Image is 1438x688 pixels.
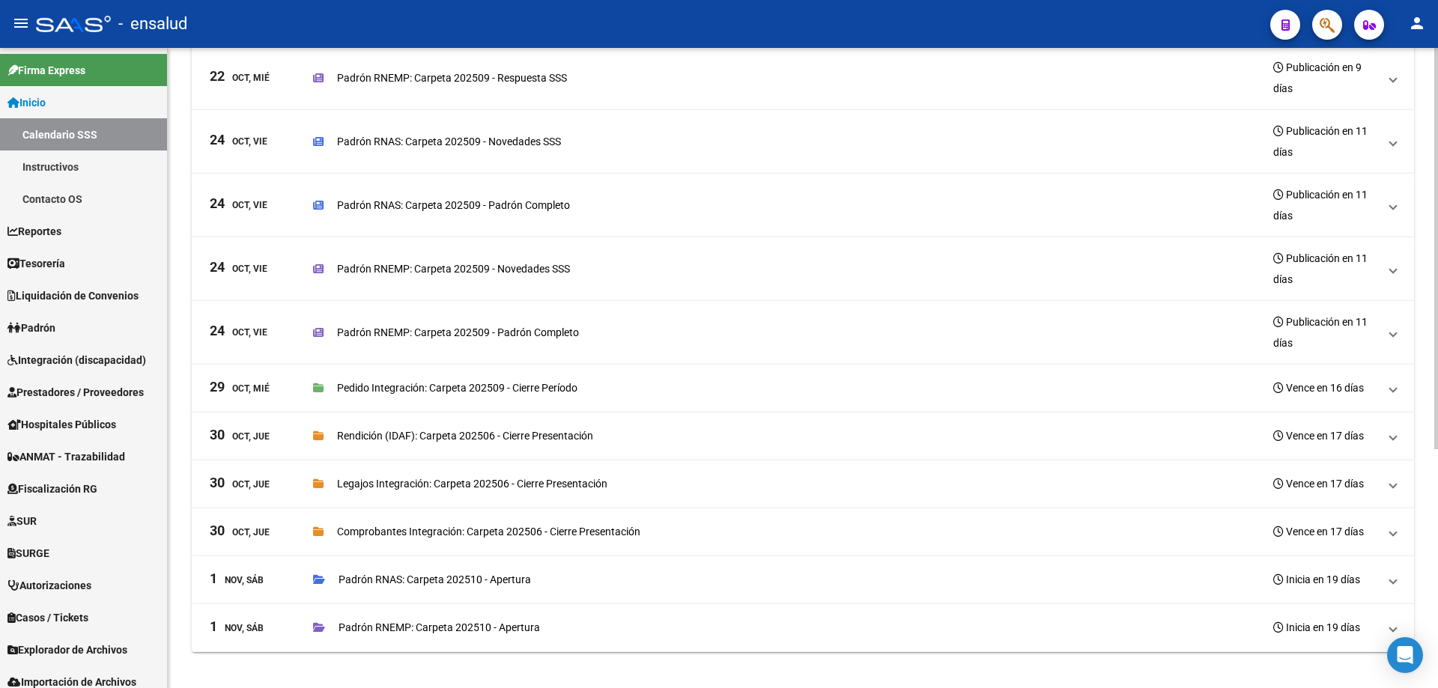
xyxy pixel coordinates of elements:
[7,609,88,626] span: Casos / Tickets
[210,572,264,588] div: Nov, Sáb
[1273,121,1378,162] h3: Publicación en 11 días
[337,427,593,444] p: Rendición (IDAF): Carpeta 202506 - Cierre Presentación
[7,94,46,111] span: Inicio
[210,133,267,149] div: Oct, Vie
[210,197,225,210] span: 24
[118,7,187,40] span: - ensalud
[192,604,1414,652] mat-expansion-panel-header: 1Nov, SábPadrón RNEMP: Carpeta 202510 - AperturaInicia en 19 días
[210,380,225,394] span: 29
[1273,184,1378,226] h3: Publicación en 11 días
[339,619,540,636] p: Padrón RNEMP: Carpeta 202510 - Apertura
[337,133,561,150] p: Padrón RNAS: Carpeta 202509 - Novedades SSS
[1273,311,1378,353] h3: Publicación en 11 días
[192,237,1414,301] mat-expansion-panel-header: 24Oct, ViePadrón RNEMP: Carpeta 202509 - Novedades SSSPublicación en 11 días
[7,352,146,368] span: Integración (discapacidad)
[7,416,116,433] span: Hospitales Públicos
[1273,377,1364,398] h3: Vence en 16 días
[7,513,37,529] span: SUR
[210,476,270,492] div: Oct, Jue
[210,133,225,147] span: 24
[337,70,567,86] p: Padrón RNEMP: Carpeta 202509 - Respuesta SSS
[210,197,267,213] div: Oct, Vie
[210,380,270,396] div: Oct, Mié
[1273,57,1378,99] h3: Publicación en 9 días
[7,320,55,336] span: Padrón
[192,365,1414,413] mat-expansion-panel-header: 29Oct, MiéPedido Integración: Carpeta 202509 - Cierre PeríodoVence en 16 días
[1408,14,1426,32] mat-icon: person
[337,475,607,492] p: Legajos Integración: Carpeta 202506 - Cierre Presentación
[210,324,267,340] div: Oct, Vie
[210,620,264,636] div: Nov, Sáb
[7,384,144,401] span: Prestadores / Proveedores
[7,481,97,497] span: Fiscalización RG
[210,572,217,585] span: 1
[210,428,270,444] div: Oct, Jue
[210,261,267,276] div: Oct, Vie
[7,577,91,594] span: Autorizaciones
[1273,617,1360,638] h3: Inicia en 19 días
[7,545,49,561] span: SURGE
[337,380,577,396] p: Pedido Integración: Carpeta 202509 - Cierre Período
[192,556,1414,604] mat-expansion-panel-header: 1Nov, SábPadrón RNAS: Carpeta 202510 - AperturaInicia en 19 días
[192,174,1414,237] mat-expansion-panel-header: 24Oct, ViePadrón RNAS: Carpeta 202509 - Padrón CompletoPublicación en 11 días
[210,524,270,540] div: Oct, Jue
[337,324,579,341] p: Padrón RNEMP: Carpeta 202509 - Padrón Completo
[7,62,85,79] span: Firma Express
[12,14,30,32] mat-icon: menu
[337,261,570,277] p: Padrón RNEMP: Carpeta 202509 - Novedades SSS
[1273,473,1364,494] h3: Vence en 17 días
[192,413,1414,460] mat-expansion-panel-header: 30Oct, JueRendición (IDAF): Carpeta 202506 - Cierre PresentaciónVence en 17 días
[210,428,225,442] span: 30
[192,301,1414,365] mat-expansion-panel-header: 24Oct, ViePadrón RNEMP: Carpeta 202509 - Padrón CompletoPublicación en 11 días
[337,523,640,540] p: Comprobantes Integración: Carpeta 202506 - Cierre Presentación
[1273,569,1360,590] h3: Inicia en 19 días
[210,70,270,85] div: Oct, Mié
[7,287,139,304] span: Liquidación de Convenios
[339,571,531,588] p: Padrón RNAS: Carpeta 202510 - Apertura
[1387,637,1423,673] div: Open Intercom Messenger
[1273,521,1364,542] h3: Vence en 17 días
[1273,248,1378,290] h3: Publicación en 11 días
[7,448,125,465] span: ANMAT - Trazabilidad
[210,620,217,633] span: 1
[1273,425,1364,446] h3: Vence en 17 días
[7,642,127,658] span: Explorador de Archivos
[210,261,225,274] span: 24
[210,70,225,83] span: 22
[192,508,1414,556] mat-expansion-panel-header: 30Oct, JueComprobantes Integración: Carpeta 202506 - Cierre PresentaciónVence en 17 días
[210,476,225,490] span: 30
[192,46,1414,110] mat-expansion-panel-header: 22Oct, MiéPadrón RNEMP: Carpeta 202509 - Respuesta SSSPublicación en 9 días
[192,110,1414,174] mat-expansion-panel-header: 24Oct, ViePadrón RNAS: Carpeta 202509 - Novedades SSSPublicación en 11 días
[337,197,570,213] p: Padrón RNAS: Carpeta 202509 - Padrón Completo
[7,223,61,240] span: Reportes
[7,255,65,272] span: Tesorería
[192,460,1414,508] mat-expansion-panel-header: 30Oct, JueLegajos Integración: Carpeta 202506 - Cierre PresentaciónVence en 17 días
[210,524,225,538] span: 30
[210,324,225,338] span: 24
